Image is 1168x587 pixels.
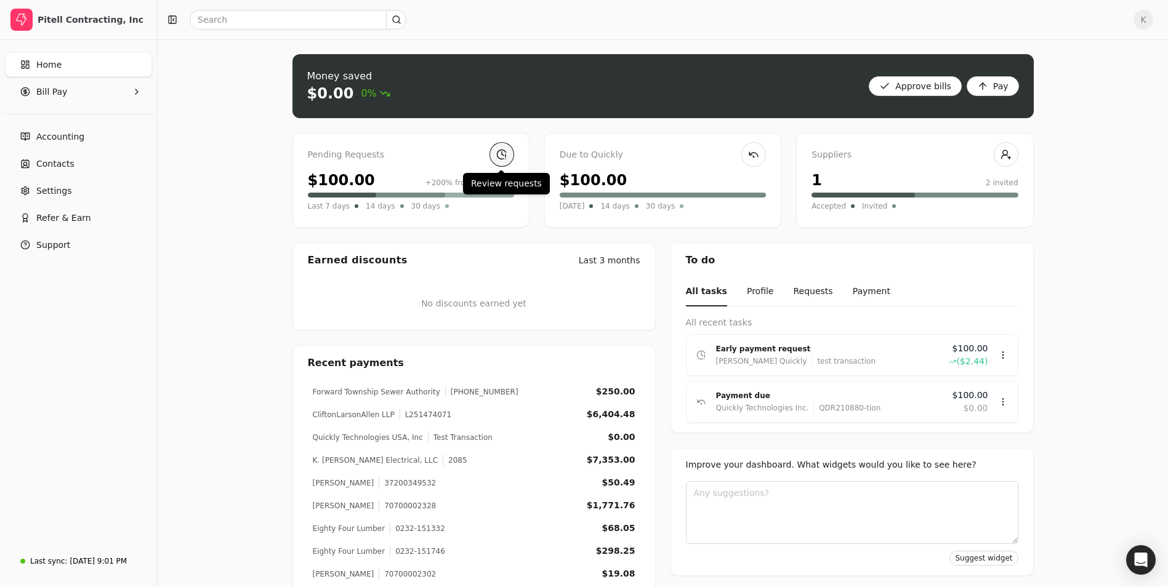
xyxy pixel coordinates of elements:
button: Support [5,233,152,257]
button: Approve bills [869,76,962,96]
span: Settings [36,185,71,198]
div: L251474071 [400,409,451,420]
span: Last 7 days [308,200,350,212]
div: $250.00 [596,385,635,398]
div: $298.25 [596,545,635,557]
span: 30 days [646,200,675,212]
div: 37200349532 [379,477,436,489]
div: QDR210880-tion [813,402,880,414]
div: Last 3 months [579,254,640,267]
div: 70700002302 [379,569,436,580]
a: Accounting [5,124,152,149]
div: $0.00 [608,431,635,444]
button: Requests [793,278,832,306]
div: CliftonLarsonAllen LLP [313,409,395,420]
div: Money saved [307,69,390,84]
div: 70700002328 [379,500,436,511]
span: Refer & Earn [36,212,91,225]
a: Contacts [5,151,152,176]
div: $100.00 [560,169,627,191]
div: $1,771.76 [587,499,635,512]
span: 0% [361,86,390,101]
div: Quickly Technologies USA, Inc [313,432,423,443]
span: 14 days [600,200,629,212]
div: Eighty Four Lumber [313,523,385,534]
div: [PHONE_NUMBER] [445,386,518,397]
div: Improve your dashboard. What widgets would you like to see here? [686,458,1018,471]
div: Eighty Four Lumber [313,546,385,557]
button: Pay [967,76,1019,96]
div: 2085 [443,455,467,466]
a: Settings [5,178,152,203]
div: [PERSON_NAME] [313,477,374,489]
button: All tasks [686,278,727,306]
div: $6,404.48 [587,408,635,421]
div: 2 invited [986,177,1018,188]
button: Suggest widget [949,551,1018,565]
div: +200% from last month [425,177,514,188]
span: [DATE] [560,200,585,212]
button: Refer & Earn [5,206,152,230]
div: $68.05 [602,522,635,535]
div: test transaction [812,355,876,367]
div: [PERSON_NAME] [313,500,374,511]
div: Earned discounts [308,253,408,268]
div: 0232-151746 [390,546,445,557]
span: Support [36,239,70,252]
button: K [1134,10,1153,30]
div: Pitell Contracting, Inc [38,14,147,26]
button: Profile [747,278,774,306]
div: $0.00 [307,84,354,103]
p: Review requests [471,177,542,190]
div: Forward Township Sewer Authority [313,386,440,397]
span: Accepted [812,200,846,212]
div: Test Transaction [428,432,493,443]
div: [PERSON_NAME] Quickly [716,355,807,367]
span: 30 days [411,200,440,212]
div: Due to Quickly [560,148,766,162]
div: All recent tasks [686,316,1018,329]
div: 0232-151332 [390,523,445,534]
span: Invited [862,200,887,212]
div: $19.08 [602,567,635,580]
a: Last sync:[DATE] 9:01 PM [5,550,152,572]
div: Open Intercom Messenger [1126,545,1156,575]
div: 1 [812,169,822,191]
span: 14 days [366,200,395,212]
div: $50.49 [602,476,635,489]
input: Search [190,10,406,30]
div: No discounts earned yet [421,278,526,330]
div: $7,353.00 [587,453,635,466]
div: To do [671,243,1033,278]
div: Early payment request [716,343,940,355]
span: Contacts [36,158,75,170]
span: $0.00 [963,402,988,415]
div: Pending Requests [308,148,514,162]
div: Last sync: [30,556,67,567]
div: Payment due [716,389,943,402]
div: Suppliers [812,148,1018,162]
div: [DATE] 9:01 PM [70,556,127,567]
button: Bill Pay [5,79,152,104]
a: Home [5,52,152,77]
span: $100.00 [953,342,988,355]
button: Payment [853,278,890,306]
div: Quickly Technologies Inc. [716,402,809,414]
div: [PERSON_NAME] [313,569,374,580]
span: ($2.44) [956,355,988,368]
span: Home [36,58,62,71]
div: K. [PERSON_NAME] Electrical, LLC [313,455,438,466]
span: $100.00 [953,389,988,402]
div: Recent payments [293,346,655,380]
span: Bill Pay [36,86,67,98]
div: $100.00 [308,169,375,191]
span: Accounting [36,130,84,143]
